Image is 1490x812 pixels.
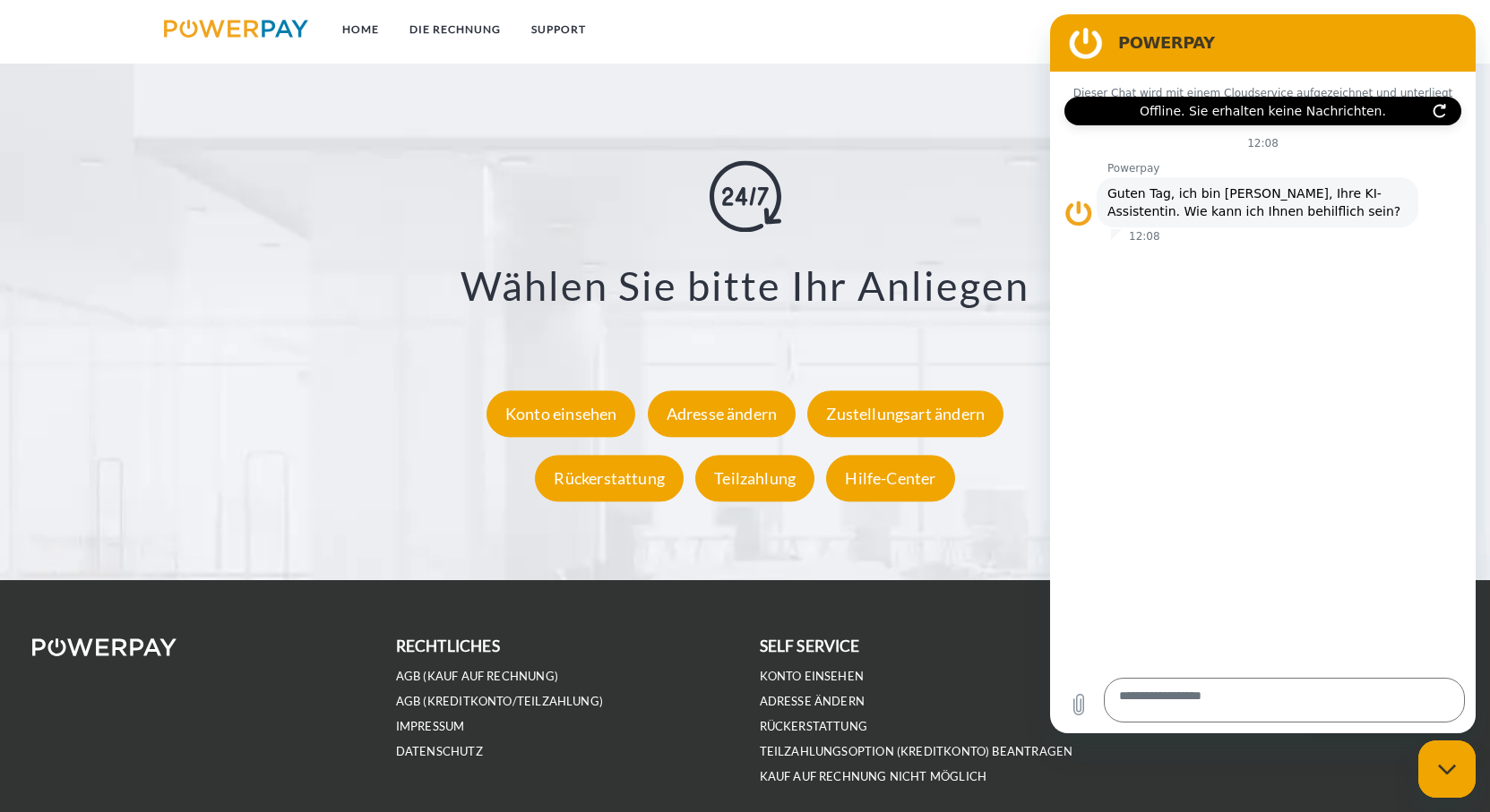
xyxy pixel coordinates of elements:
[807,391,1003,438] div: Zustellungsart ändern
[760,669,865,684] a: Konto einsehen
[760,744,1073,759] a: Teilzahlungsoption (KREDITKONTO) beantragen
[516,13,601,46] a: SUPPORT
[1418,740,1476,798] iframe: Schaltfläche zum Öffnen des Messaging-Fensters; Konversation läuft
[535,456,684,502] div: Rückerstattung
[530,469,688,489] a: Rückerstattung
[760,694,866,709] a: Adresse ändern
[32,638,177,656] img: logo-powerpay-white.svg
[760,769,987,784] a: Kauf auf Rechnung nicht möglich
[396,694,603,709] a: AGB (Kreditkonto/Teilzahlung)
[396,719,465,734] a: IMPRESSUM
[710,160,781,232] img: online-shopping.svg
[803,405,1008,424] a: Zustellungsart ändern
[1050,14,1476,733] iframe: Messaging-Fenster
[396,637,500,655] b: rechtliches
[643,405,801,424] a: Adresse ändern
[691,469,819,489] a: Teilzahlung
[1234,13,1289,46] a: agb
[394,13,516,46] a: DIE RECHNUNG
[826,456,954,502] div: Hilfe-Center
[164,20,308,38] img: logo-powerpay.svg
[396,744,483,759] a: DATENSCHUTZ
[327,13,394,46] a: Home
[396,669,558,684] a: AGB (Kauf auf Rechnung)
[822,469,959,489] a: Hilfe-Center
[482,405,641,424] a: Konto einsehen
[760,637,860,655] b: self service
[97,261,1393,311] h3: Wählen Sie bitte Ihr Anliegen
[648,391,797,438] div: Adresse ändern
[695,456,814,502] div: Teilzahlung
[487,391,636,438] div: Konto einsehen
[760,719,868,734] a: Rückerstattung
